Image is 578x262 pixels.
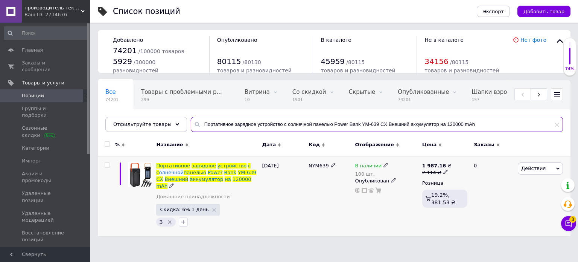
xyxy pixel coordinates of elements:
div: [DATE] [260,156,307,236]
span: Скидка: 6% 1 день [160,207,208,212]
a: Нет фото [520,37,546,43]
input: Поиск по названию позиции, артикулу и поисковым запросам [191,117,563,132]
span: 299 [141,97,222,103]
span: Главная [22,47,43,54]
span: Действия [521,165,546,171]
span: олнечной [159,170,184,175]
div: 100 шт. [355,171,388,177]
span: производитель текстиля Luxyart [24,5,81,11]
span: Не в каталоге [424,37,464,43]
span: товаров и разновидностей [217,67,292,74]
input: Поиск [4,26,89,40]
span: Позиции [22,92,44,99]
div: ₴ [422,162,452,169]
span: Все [105,89,116,95]
span: Шапки взрослые [472,89,522,95]
span: Опубликованные [398,89,449,95]
span: Скрытые [349,89,376,95]
span: Power [208,170,222,175]
div: Розница [422,180,467,187]
div: 74% [564,66,576,72]
span: З [159,219,163,225]
span: 157 [472,97,522,103]
span: / 80115 [450,59,468,65]
span: устройство [218,163,246,169]
span: / 80130 [243,59,261,65]
b: 1 987.16 [422,163,446,169]
span: Портативное [156,163,190,169]
span: зарядное [192,163,216,169]
span: Товары с проблемными р... [141,89,222,95]
span: 74201 [398,97,449,103]
span: панелью [184,170,206,175]
span: 10 [245,97,270,103]
span: 74201 [105,97,119,103]
a: ПортативноезарядноеустройствоссолнечнойпанельюPowerBankYM-639CXВнешнийаккумуляторна120000mAh [156,163,256,189]
span: Заказы и сообщения [22,60,70,73]
span: аккумулятор [190,176,223,182]
span: 120000 [233,176,251,182]
span: В каталоге [321,37,351,43]
span: Удаленные позиции [22,190,70,204]
span: Группы и подборки [22,105,70,119]
span: Добавлено [113,37,143,43]
span: Товары и услуги [22,80,64,86]
span: Восстановление позиций [22,230,70,243]
span: / 80115 [346,59,365,65]
span: Витрина [245,89,270,95]
img: Портативное зарядное устройство с солнечной панелью Power Bank YM-639 CX Внешний аккумулятор на 1... [128,162,152,187]
span: товаров и разновидностей [321,67,395,74]
svg: Удалить метку [167,219,173,225]
span: 5929 [113,57,132,66]
div: Ваш ID: 2734676 [24,11,90,18]
span: Категории [22,145,49,152]
span: Сезонные скидки [22,125,70,138]
button: Добавить товар [517,6,570,17]
span: Внешний [165,176,189,182]
span: NYM639 [309,163,329,169]
span: 34156 [424,57,449,66]
span: Акции и промокоды [22,170,70,184]
div: Головные уборы, Шапки взрослые [98,109,201,138]
span: 45959 [321,57,345,66]
span: Bank [224,170,236,175]
span: Импорт [22,158,41,164]
span: Удаленные модерацией [22,210,70,224]
span: / 100000 товаров [138,48,184,54]
button: Экспорт [477,6,510,17]
span: mAh [156,183,167,189]
span: Со скидкой [292,89,326,95]
span: 3 [569,216,576,223]
div: Товары с проблемными разновидностями [134,81,237,109]
span: Цена [422,141,437,148]
div: Опубликован [355,178,418,184]
span: Головные уборы, Шапки ... [105,117,186,124]
span: с [156,170,159,175]
span: В наличии [355,163,382,171]
span: / 300000 разновидностей [113,59,158,74]
span: CX [156,176,163,182]
span: Экспорт [483,9,504,14]
span: с [248,163,251,169]
span: Дата [262,141,276,148]
div: 0 [469,156,516,236]
span: товаров и разновидностей [424,67,499,74]
div: Список позиций [113,8,180,15]
span: Отфильтруйте товары [113,121,172,127]
a: Домашние принадлежности [156,193,230,200]
span: 1901 [292,97,326,103]
span: Название [156,141,183,148]
span: 80115 [217,57,241,66]
span: Опубликовано [217,37,257,43]
span: Отображение [355,141,394,148]
div: 2 114 ₴ [422,169,452,176]
span: Код [309,141,320,148]
span: 74201 [113,46,137,55]
span: Заказы [474,141,494,148]
span: YM-639 [238,170,256,175]
span: 19.2%, 381.53 ₴ [431,192,455,205]
button: Чат с покупателем3 [561,216,576,231]
span: на [225,176,231,182]
span: Добавить товар [523,9,564,14]
span: % [115,141,120,148]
